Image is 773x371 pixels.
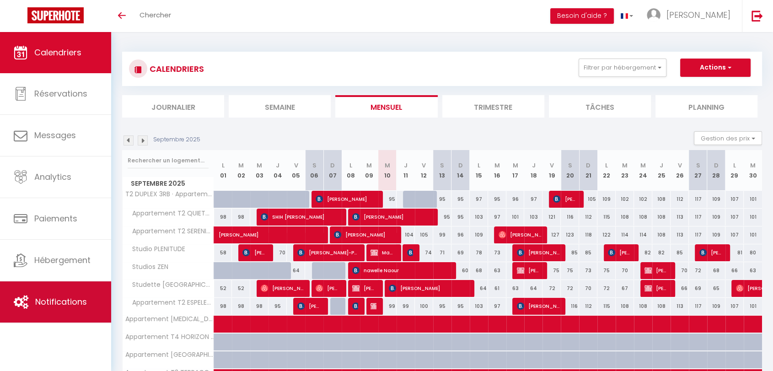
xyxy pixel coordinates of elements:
[725,150,744,191] th: 29
[261,280,303,297] span: [PERSON_NAME]
[550,8,614,24] button: Besoin d'aide ?
[433,226,451,243] div: 99
[451,262,470,279] div: 60
[671,262,689,279] div: 70
[579,209,597,226] div: 112
[415,244,433,261] div: 74
[316,190,376,208] span: [PERSON_NAME]
[689,298,707,315] div: 117
[561,244,579,261] div: 85
[147,59,204,79] h3: CALENDRIERS
[229,95,331,118] li: Semaine
[140,10,171,20] span: Chercher
[597,150,616,191] th: 22
[470,226,488,243] div: 109
[415,298,433,315] div: 100
[634,209,652,226] div: 108
[561,262,579,279] div: 75
[660,161,663,170] abbr: J
[553,190,577,208] span: [PERSON_NAME]
[488,191,506,208] div: 95
[124,333,215,340] span: Appartement T4 HORIZON (bail mobilité/30j min)
[597,191,616,208] div: 109
[294,161,298,170] abbr: V
[214,209,232,226] div: 98
[517,244,559,261] span: [PERSON_NAME]
[389,280,468,297] span: [PERSON_NAME]
[517,297,559,315] span: [PERSON_NAME]
[323,150,342,191] th: 07
[470,150,488,191] th: 15
[549,95,651,118] li: Tâches
[124,280,215,290] span: Studette [GEOGRAPHIC_DATA]
[378,150,397,191] th: 10
[123,177,214,190] span: Septembre 2025
[506,209,525,226] div: 101
[494,161,500,170] abbr: M
[696,161,700,170] abbr: S
[550,161,554,170] abbr: V
[542,209,561,226] div: 121
[352,262,450,279] span: nawelle Naour
[542,262,561,279] div: 75
[677,161,682,170] abbr: V
[616,150,634,191] th: 23
[451,191,470,208] div: 95
[124,316,215,323] span: Appartement [MEDICAL_DATA] SAGET (bail mobilité/30j min)
[124,351,215,358] span: Appartement [GEOGRAPHIC_DATA] (bail mobilité/ 30j min)
[644,280,669,297] span: [PERSON_NAME]
[671,209,689,226] div: 113
[276,161,279,170] abbr: J
[451,150,470,191] th: 14
[689,209,707,226] div: 117
[349,161,352,170] abbr: L
[488,298,506,315] div: 97
[707,191,725,208] div: 109
[478,161,480,170] abbr: L
[470,191,488,208] div: 97
[744,209,762,226] div: 101
[640,161,646,170] abbr: M
[287,150,305,191] th: 05
[579,226,597,243] div: 118
[335,95,437,118] li: Mensuel
[316,280,340,297] span: [PERSON_NAME]
[750,161,756,170] abbr: M
[488,150,506,191] th: 16
[524,280,542,297] div: 64
[250,298,268,315] div: 98
[352,297,358,315] span: [PERSON_NAME]
[597,209,616,226] div: 115
[689,226,707,243] div: 117
[257,161,262,170] abbr: M
[397,150,415,191] th: 11
[238,161,244,170] abbr: M
[634,298,652,315] div: 108
[404,161,408,170] abbr: J
[542,280,561,297] div: 72
[744,226,762,243] div: 101
[34,47,81,58] span: Calendriers
[407,244,413,261] span: [PERSON_NAME]
[568,161,572,170] abbr: S
[561,280,579,297] div: 72
[579,59,666,77] button: Filtrer par hébergement
[561,298,579,315] div: 116
[561,226,579,243] div: 123
[689,191,707,208] div: 117
[378,298,397,315] div: 99
[744,298,762,315] div: 101
[725,298,744,315] div: 107
[488,262,506,279] div: 63
[451,209,470,226] div: 95
[671,226,689,243] div: 113
[506,280,525,297] div: 63
[305,150,323,191] th: 06
[524,191,542,208] div: 97
[287,262,305,279] div: 64
[352,208,431,226] span: [PERSON_NAME]
[666,9,730,21] span: [PERSON_NAME]
[707,262,725,279] div: 68
[122,95,224,118] li: Journalier
[725,262,744,279] div: 66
